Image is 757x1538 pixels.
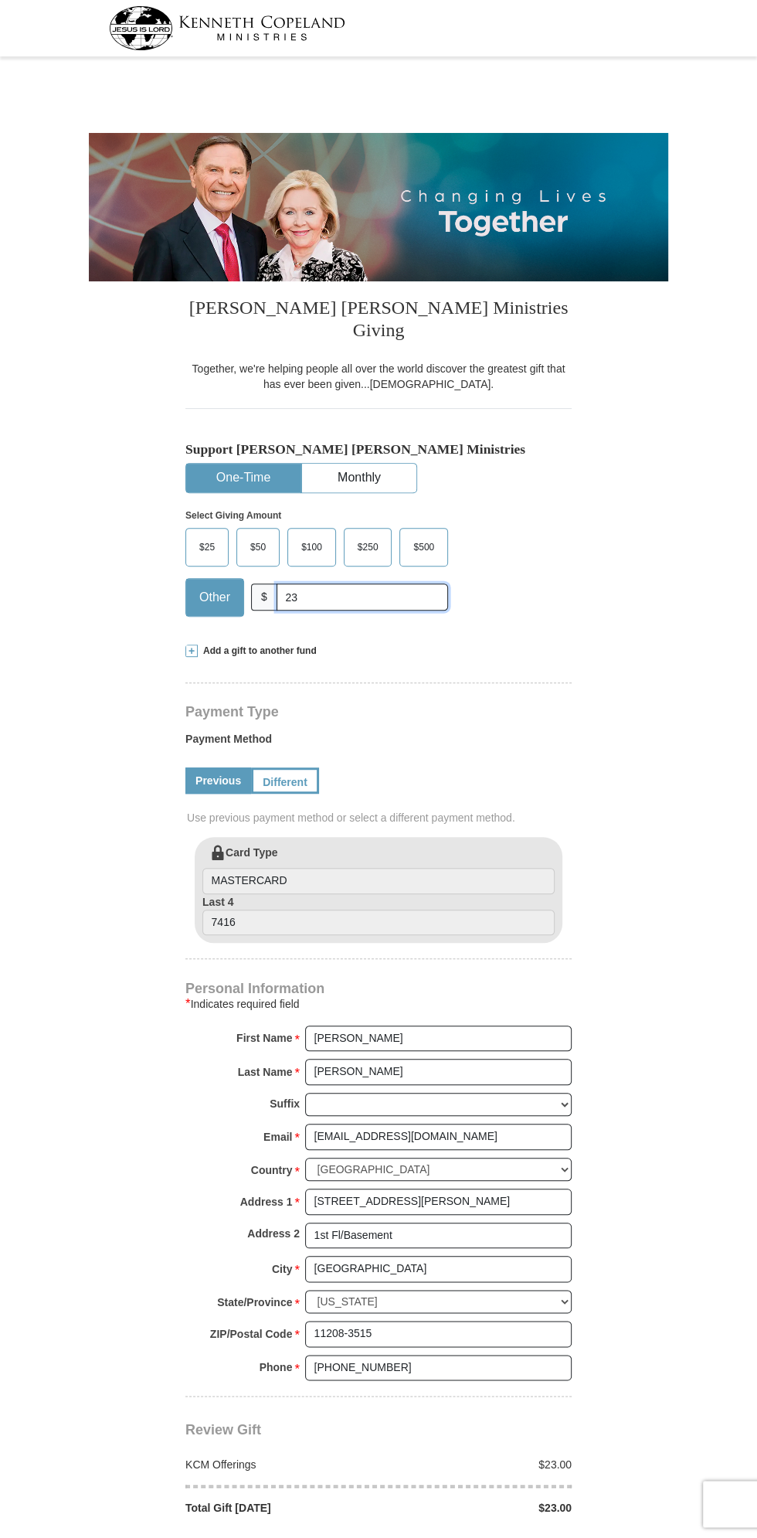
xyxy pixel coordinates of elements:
[302,464,416,492] button: Monthly
[185,982,572,995] h4: Personal Information
[350,536,386,559] span: $250
[202,910,555,936] input: Last 4
[272,1258,292,1280] strong: City
[109,6,345,50] img: kcm-header-logo.svg
[185,510,281,521] strong: Select Giving Amount
[294,536,330,559] span: $100
[251,584,277,611] span: $
[192,536,222,559] span: $25
[240,1191,293,1213] strong: Address 1
[277,584,448,611] input: Other Amount
[251,767,319,794] a: Different
[378,1500,580,1516] div: $23.00
[178,1500,379,1516] div: Total Gift [DATE]
[185,281,572,361] h3: [PERSON_NAME] [PERSON_NAME] Ministries Giving
[263,1126,292,1148] strong: Email
[178,1457,379,1472] div: KCM Offerings
[185,706,572,718] h4: Payment Type
[185,995,572,1013] div: Indicates required field
[238,1061,293,1083] strong: Last Name
[247,1223,300,1244] strong: Address 2
[187,810,573,825] span: Use previous payment method or select a different payment method.
[198,645,317,658] span: Add a gift to another fund
[185,731,572,754] label: Payment Method
[185,1422,261,1438] span: Review Gift
[260,1356,293,1378] strong: Phone
[185,767,251,794] a: Previous
[185,361,572,392] div: Together, we're helping people all over the world discover the greatest gift that has ever been g...
[243,536,273,559] span: $50
[186,464,300,492] button: One-Time
[185,441,572,458] h5: Support [PERSON_NAME] [PERSON_NAME] Ministries
[210,1323,293,1345] strong: ZIP/Postal Code
[378,1457,580,1472] div: $23.00
[217,1291,292,1313] strong: State/Province
[251,1159,293,1181] strong: Country
[192,586,238,609] span: Other
[202,868,555,894] input: Card Type
[236,1027,292,1049] strong: First Name
[202,894,555,936] label: Last 4
[202,845,555,894] label: Card Type
[270,1093,300,1114] strong: Suffix
[406,536,442,559] span: $500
